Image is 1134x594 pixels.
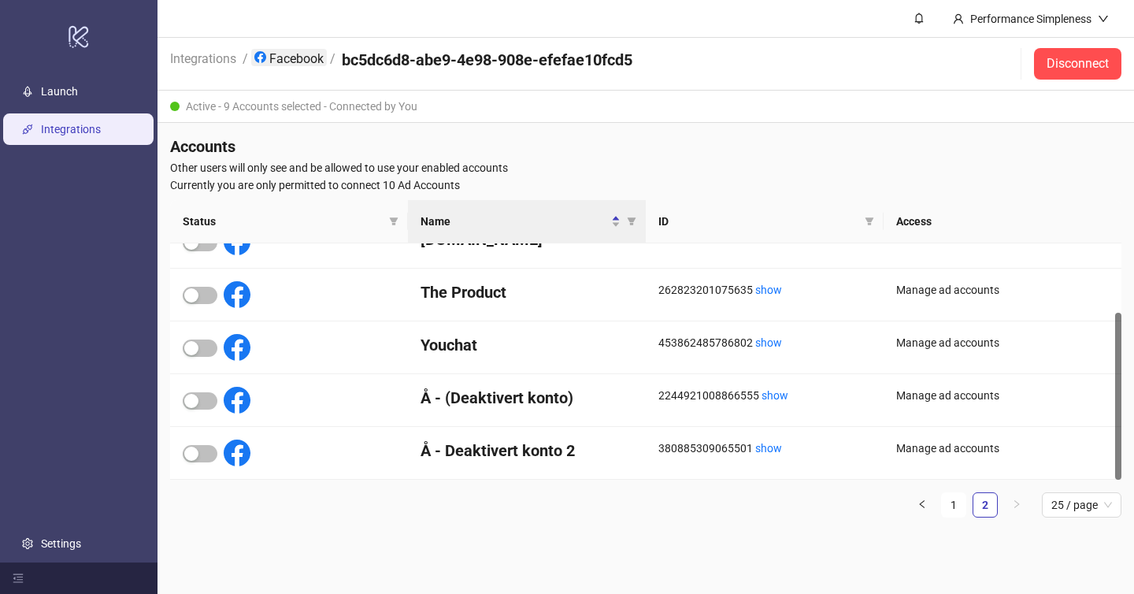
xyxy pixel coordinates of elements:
[1051,493,1112,517] span: 25 / page
[167,49,239,66] a: Integrations
[910,492,935,518] li: Previous Page
[762,389,788,402] a: show
[41,123,101,136] a: Integrations
[1098,13,1109,24] span: down
[913,13,925,24] span: bell
[421,334,633,356] h4: Youchat
[973,492,998,518] li: 2
[755,284,782,296] a: show
[658,281,871,299] div: 262823201075635
[170,159,1121,176] span: Other users will only see and be allowed to use your enabled accounts
[624,210,639,233] span: filter
[658,213,858,230] span: ID
[755,442,782,455] a: show
[342,49,632,71] h4: bc5dc6d8-abe9-4e98-908e-efefae10fcd5
[964,10,1098,28] div: Performance Simpleness
[865,217,874,226] span: filter
[658,334,871,351] div: 453862485786802
[157,91,1134,123] div: Active - 9 Accounts selected - Connected by You
[658,387,871,404] div: 2244921008866555
[421,213,608,230] span: Name
[953,13,964,24] span: user
[910,492,935,518] button: left
[170,136,1121,158] h4: Accounts
[1047,57,1109,71] span: Disconnect
[658,440,871,457] div: 380885309065501
[170,176,1121,194] span: Currently you are only permitted to connect 10 Ad Accounts
[243,49,248,79] li: /
[896,334,1109,351] div: Manage ad accounts
[1042,492,1121,518] div: Page Size
[41,537,81,550] a: Settings
[183,213,383,230] span: Status
[627,217,636,226] span: filter
[421,387,633,409] h4: Å - (Deaktivert konto)
[917,499,927,509] span: left
[941,492,966,518] li: 1
[942,493,965,517] a: 1
[884,200,1121,243] th: Access
[1012,499,1021,509] span: right
[421,281,633,303] h4: The Product
[13,573,24,584] span: menu-fold
[862,210,877,233] span: filter
[251,49,327,66] a: Facebook
[896,440,1109,457] div: Manage ad accounts
[41,85,78,98] a: Launch
[1034,48,1121,80] button: Disconnect
[421,440,633,462] h4: Å - Deaktivert konto 2
[896,387,1109,404] div: Manage ad accounts
[389,217,398,226] span: filter
[896,281,1109,299] div: Manage ad accounts
[386,210,402,233] span: filter
[1004,492,1029,518] li: Next Page
[755,336,782,349] a: show
[408,200,646,243] th: Name
[1004,492,1029,518] button: right
[330,49,335,79] li: /
[973,493,997,517] a: 2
